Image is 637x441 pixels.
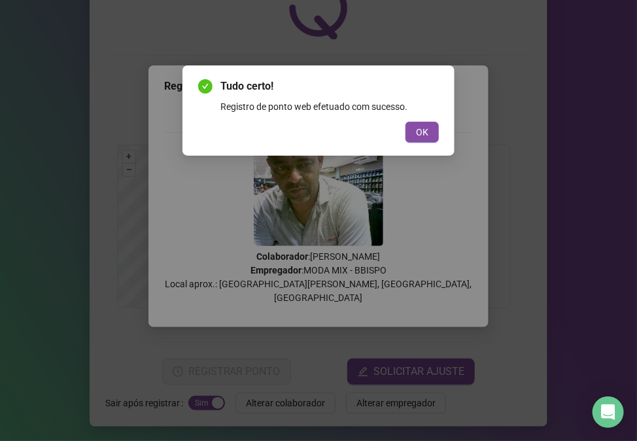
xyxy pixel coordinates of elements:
[220,79,439,94] span: Tudo certo!
[198,79,213,94] span: check-circle
[416,125,428,139] span: OK
[220,99,439,114] div: Registro de ponto web efetuado com sucesso.
[593,397,624,428] div: Open Intercom Messenger
[405,122,439,143] button: OK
